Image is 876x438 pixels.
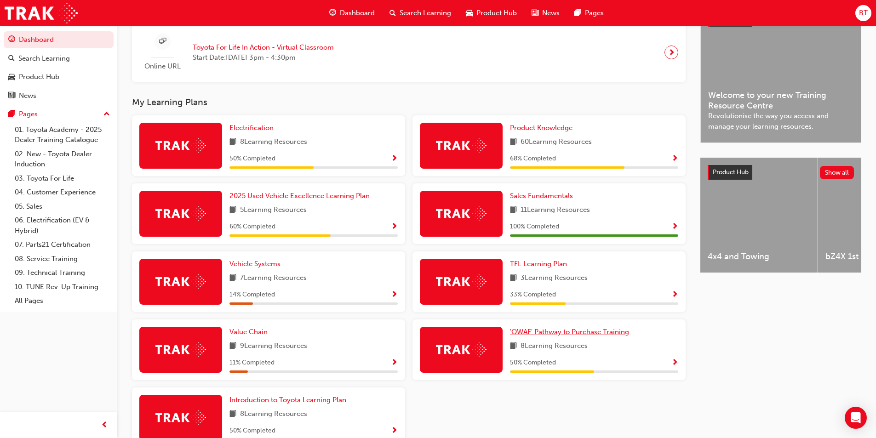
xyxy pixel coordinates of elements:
span: Start Date: [DATE] 3pm - 4:30pm [193,52,334,63]
span: 100 % Completed [510,222,559,232]
img: Trak [155,410,206,425]
img: Trak [436,342,487,357]
span: 8 Learning Resources [240,409,307,420]
button: BT [855,5,871,21]
span: Electrification [229,124,274,132]
a: Latest NewsShow allWelcome to your new Training Resource CentreRevolutionise the way you access a... [700,4,861,143]
span: 50 % Completed [510,358,556,368]
span: 11 % Completed [229,358,275,368]
button: Show Progress [391,357,398,369]
a: car-iconProduct Hub [458,4,524,23]
button: Show all [820,166,854,179]
span: 8 Learning Resources [240,137,307,148]
a: search-iconSearch Learning [382,4,458,23]
img: Trak [436,206,487,221]
span: 11 Learning Resources [521,205,590,216]
span: 'OWAF' Pathway to Purchase Training [510,328,629,336]
a: 03. Toyota For Life [11,171,114,186]
span: book-icon [510,137,517,148]
span: guage-icon [329,7,336,19]
span: 33 % Completed [510,290,556,300]
a: Dashboard [4,31,114,48]
a: 06. Electrification (EV & Hybrid) [11,213,114,238]
span: Show Progress [391,359,398,367]
span: Value Chain [229,328,268,336]
span: Toyota For Life In Action - Virtual Classroom [193,42,334,53]
button: Show Progress [391,289,398,301]
div: News [19,91,36,101]
span: Show Progress [671,223,678,231]
h3: My Learning Plans [132,97,686,108]
span: Pages [585,8,604,18]
a: 2025 Used Vehicle Excellence Learning Plan [229,191,373,201]
span: Revolutionise the way you access and manage your learning resources. [708,111,853,131]
span: Vehicle Systems [229,260,281,268]
span: pages-icon [8,110,15,119]
span: Show Progress [671,155,678,163]
span: 9 Learning Resources [240,341,307,352]
a: Product Knowledge [510,123,576,133]
span: up-icon [103,108,110,120]
span: 5 Learning Resources [240,205,307,216]
span: Search Learning [400,8,451,18]
span: 60 % Completed [229,222,275,232]
a: 05. Sales [11,199,114,214]
span: Product Knowledge [510,124,573,132]
span: sessionType_ONLINE_URL-icon [159,36,166,47]
a: 4x4 and Towing [700,158,818,273]
a: guage-iconDashboard [322,4,382,23]
span: 3 Learning Resources [521,273,588,284]
button: Show Progress [391,221,398,233]
a: pages-iconPages [567,4,611,23]
span: news-icon [532,7,538,19]
div: Pages [19,109,38,119]
span: 50 % Completed [229,426,275,436]
img: Trak [155,274,206,289]
button: Pages [4,106,114,123]
a: 07. Parts21 Certification [11,238,114,252]
a: Online URLToyota For Life In Action - Virtual ClassroomStart Date:[DATE] 3pm - 4:30pm [139,30,678,75]
span: car-icon [466,7,473,19]
a: 10. TUNE Rev-Up Training [11,280,114,294]
div: Open Intercom Messenger [845,407,867,429]
img: Trak [155,206,206,221]
img: Trak [436,138,487,153]
span: Product Hub [713,168,749,176]
span: book-icon [229,205,236,216]
button: Show Progress [671,357,678,369]
span: BT [859,8,868,18]
span: book-icon [229,273,236,284]
a: Electrification [229,123,277,133]
a: 01. Toyota Academy - 2025 Dealer Training Catalogue [11,123,114,147]
a: Vehicle Systems [229,259,284,269]
span: guage-icon [8,36,15,44]
a: Value Chain [229,327,271,337]
span: Show Progress [391,223,398,231]
span: 60 Learning Resources [521,137,592,148]
span: book-icon [229,341,236,352]
span: Introduction to Toyota Learning Plan [229,396,346,404]
a: News [4,87,114,104]
span: Show Progress [391,155,398,163]
span: News [542,8,560,18]
a: 04. Customer Experience [11,185,114,199]
img: Trak [5,3,78,23]
img: Trak [155,138,206,153]
span: book-icon [510,273,517,284]
span: Welcome to your new Training Resource Centre [708,90,853,111]
span: pages-icon [574,7,581,19]
span: book-icon [510,341,517,352]
a: 09. Technical Training [11,266,114,280]
button: Show Progress [671,153,678,165]
span: book-icon [229,137,236,148]
span: prev-icon [101,420,108,431]
span: Show Progress [391,291,398,299]
span: Show Progress [671,359,678,367]
a: TFL Learning Plan [510,259,571,269]
a: Introduction to Toyota Learning Plan [229,395,350,405]
span: book-icon [510,205,517,216]
span: search-icon [389,7,396,19]
a: Product HubShow all [708,165,854,180]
